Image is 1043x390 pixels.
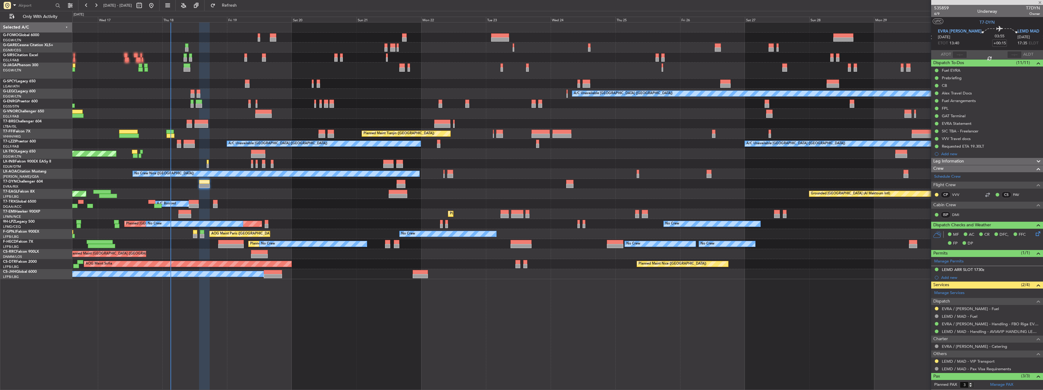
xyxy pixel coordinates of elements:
[942,267,984,272] div: LEMD ARR SLOT 1730z
[942,128,979,134] div: SIC TBA - Freelancer
[626,239,640,248] div: No Crew
[874,17,939,22] div: Mon 29
[134,169,194,178] div: No Crew Nice ([GEOGRAPHIC_DATA])
[162,17,227,22] div: Thu 18
[1026,5,1040,11] span: T7DYN
[746,139,845,148] div: A/C Unavailable [GEOGRAPHIC_DATA] ([GEOGRAPHIC_DATA])
[941,191,951,198] div: CP
[934,5,949,11] span: 535859
[3,94,21,99] a: EGGW/LTN
[3,33,19,37] span: G-FOMO
[969,232,974,238] span: AC
[3,124,17,129] a: LTBA/ISL
[3,275,19,279] a: LFPB/LBG
[74,12,84,17] div: [DATE]
[19,1,53,10] input: Airport
[3,90,36,93] a: G-LEGCLegacy 600
[968,241,973,247] span: DP
[3,140,36,143] a: T7-LZZIPraetor 600
[3,58,19,63] a: EGLF/FAB
[3,144,19,149] a: EGLF/FAB
[934,174,961,180] a: Schedule Crew
[3,43,17,47] span: G-GARE
[3,150,36,153] a: LX-TROLegacy 650
[3,33,39,37] a: G-FOMOGlobal 6000
[3,63,38,67] a: G-JAGAPhenom 300
[938,40,948,46] span: ETOT
[1017,29,1039,35] span: LEMD MAD
[3,224,21,229] a: LFMD/CEQ
[1029,40,1038,46] span: ELDT
[933,158,964,165] span: Leg Information
[3,170,17,173] span: LX-AOA
[3,230,39,234] a: F-GPNJFalcon 900EX
[3,240,33,244] a: F-HECDFalcon 7X
[3,53,15,57] span: G-SIRS
[639,259,706,269] div: Planned Maint Nice ([GEOGRAPHIC_DATA])
[942,113,966,118] div: GAT Terminal
[3,160,15,163] span: LX-INB
[3,214,21,219] a: LFMN/NCE
[934,258,964,265] a: Manage Permits
[1023,52,1033,58] span: ALDT
[3,100,38,103] a: G-ENRGPraetor 600
[3,80,16,83] span: G-SPCY
[942,83,947,88] div: CB
[3,48,21,53] a: EGNR/CEG
[3,110,18,113] span: G-VNOR
[942,306,999,311] a: EVRA / [PERSON_NAME] - Fuel
[933,182,956,189] span: Flight Crew
[3,90,16,93] span: G-LEGC
[261,239,275,248] div: No Crew
[7,12,66,22] button: Only With Activity
[401,229,415,238] div: No Crew
[1019,232,1026,238] span: FFC
[933,351,947,357] span: Others
[486,17,551,22] div: Tue 23
[942,91,972,96] div: Alex Travel Docs
[933,60,964,67] span: Dispatch To-Dos
[3,204,22,209] a: DGAA/ACC
[1021,282,1030,288] span: (2/4)
[574,89,673,98] div: A/C Unavailable [GEOGRAPHIC_DATA] ([GEOGRAPHIC_DATA])
[1016,60,1030,66] span: (11/11)
[450,209,508,218] div: Planned Maint [GEOGRAPHIC_DATA]
[3,100,17,103] span: G-ENRG
[3,260,37,264] a: CS-DTRFalcon 2000
[3,210,15,214] span: T7-EMI
[3,200,15,204] span: T7-TRX
[680,17,745,22] div: Fri 26
[1001,191,1011,198] div: CS
[3,43,53,47] a: G-GARECessna Citation XLS+
[700,239,714,248] div: No Crew
[934,382,957,388] label: Planned PAX
[942,75,962,80] div: Prebriefing
[3,180,17,183] span: T7-DYN
[665,219,679,228] div: No Crew
[942,121,972,126] div: EVRA Statement
[1013,192,1027,197] a: PAV
[933,373,940,380] span: Pax
[148,219,162,228] div: No Crew
[934,11,949,16] span: 6/9
[3,250,39,254] a: CS-RRCFalcon 900LX
[949,40,959,46] span: 13:40
[3,80,36,83] a: G-SPCYLegacy 650
[103,3,132,8] span: [DATE] - [DATE]
[1017,40,1027,46] span: 17:35
[3,130,30,133] a: T7-FFIFalcon 7X
[809,17,874,22] div: Sun 28
[3,120,15,123] span: T7-BRE
[3,180,43,183] a: T7-DYNChallenger 604
[942,329,1040,334] a: LEMD / MAD - Handling - AVIAVIP HANDLING LEMD /MAD
[3,150,16,153] span: LX-TRO
[990,382,1013,388] a: Manage PAX
[941,275,1040,280] div: Add new
[938,29,982,35] span: EVRA [PERSON_NAME]
[3,53,38,57] a: G-SIRSCitation Excel
[86,259,112,269] div: AOG Maint Sofia
[1021,250,1030,256] span: (1/1)
[3,200,36,204] a: T7-TRXGlobal 6500
[551,17,615,22] div: Wed 24
[3,220,35,224] a: 9H-LPZLegacy 500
